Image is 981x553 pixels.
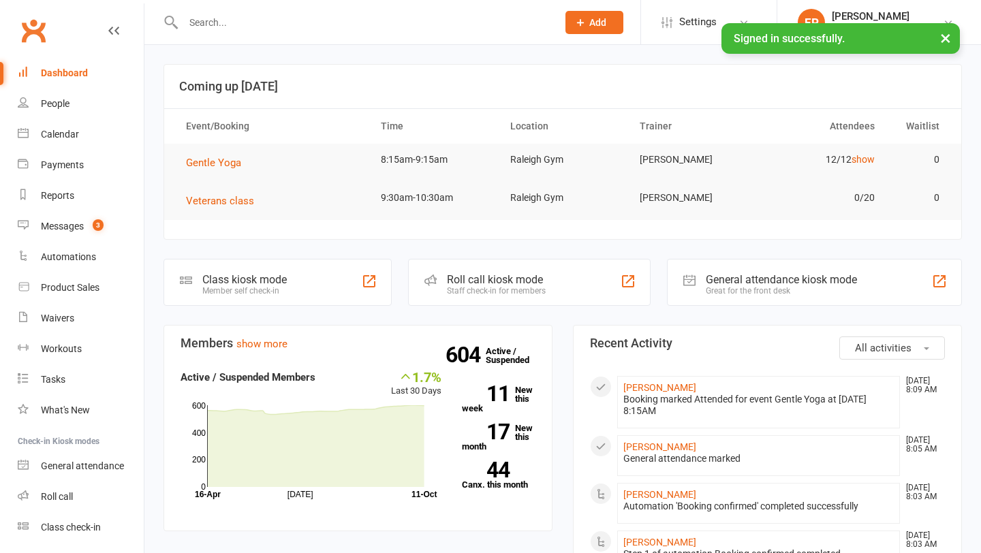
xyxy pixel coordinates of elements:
button: All activities [839,336,945,360]
span: Add [589,17,606,28]
div: Staff check-in for members [447,286,546,296]
a: show more [236,338,287,350]
a: Roll call [18,481,144,512]
span: Signed in successfully. [734,32,845,45]
a: 44Canx. this month [462,462,535,489]
a: Clubworx [16,14,50,48]
h3: Recent Activity [590,336,945,350]
td: 0 [887,144,952,176]
th: Time [369,109,498,144]
a: [PERSON_NAME] [623,537,696,548]
time: [DATE] 8:05 AM [899,436,944,454]
a: [PERSON_NAME] [623,489,696,500]
time: [DATE] 8:03 AM [899,531,944,549]
th: Event/Booking [174,109,369,144]
time: [DATE] 8:09 AM [899,377,944,394]
a: 17New this month [462,424,535,451]
span: Gentle Yoga [186,157,241,169]
td: Raleigh Gym [498,144,627,176]
div: Payments [41,159,84,170]
div: Last 30 Days [391,369,441,398]
a: [PERSON_NAME] [623,441,696,452]
td: Raleigh Gym [498,182,627,214]
div: Workouts [41,343,82,354]
div: Roll call kiosk mode [447,273,546,286]
button: Add [565,11,623,34]
div: Automations [41,251,96,262]
button: Gentle Yoga [186,155,251,171]
th: Trainer [627,109,757,144]
div: General attendance [41,460,124,471]
a: Dashboard [18,58,144,89]
a: Tasks [18,364,144,395]
a: Product Sales [18,272,144,303]
h3: Members [181,336,535,350]
td: [PERSON_NAME] [627,144,757,176]
div: Roll call [41,491,73,502]
div: Product Sales [41,282,99,293]
div: Reports [41,190,74,201]
div: [PERSON_NAME] [832,10,909,22]
strong: Active / Suspended Members [181,371,315,383]
span: All activities [855,342,912,354]
input: Search... [179,13,548,32]
a: Payments [18,150,144,180]
a: Automations [18,242,144,272]
a: People [18,89,144,119]
div: Dashboard [41,67,88,78]
div: Calendar [41,129,79,140]
td: 12/12 [757,144,886,176]
a: Reports [18,180,144,211]
strong: 17 [462,422,510,442]
div: Messages [41,221,84,232]
th: Location [498,109,627,144]
strong: 11 [462,383,510,404]
div: Member self check-in [202,286,287,296]
a: Class kiosk mode [18,512,144,543]
a: Messages 3 [18,211,144,242]
h3: Coming up [DATE] [179,80,946,93]
span: Settings [679,7,717,37]
th: Attendees [757,109,886,144]
div: Automation 'Booking confirmed' completed successfully [623,501,894,512]
div: What's New [41,405,90,415]
time: [DATE] 8:03 AM [899,484,944,501]
td: 0/20 [757,182,886,214]
div: General attendance marked [623,453,894,464]
a: 604Active / Suspended [486,336,546,375]
div: People [41,98,69,109]
div: 1.7% [391,369,441,384]
button: Veterans class [186,193,264,209]
a: Calendar [18,119,144,150]
span: Veterans class [186,195,254,207]
td: 9:30am-10:30am [369,182,498,214]
a: 11New this week [462,385,535,413]
span: 3 [93,219,104,231]
a: Workouts [18,334,144,364]
div: General attendance kiosk mode [706,273,857,286]
td: 0 [887,182,952,214]
th: Waitlist [887,109,952,144]
td: 8:15am-9:15am [369,144,498,176]
button: × [933,23,958,52]
div: Class check-in [41,522,101,533]
div: Class kiosk mode [202,273,287,286]
div: Bellingen Fitness [832,22,909,35]
a: What's New [18,395,144,426]
div: Waivers [41,313,74,323]
td: [PERSON_NAME] [627,182,757,214]
div: Booking marked Attended for event Gentle Yoga at [DATE] 8:15AM [623,394,894,417]
a: Waivers [18,303,144,334]
div: Great for the front desk [706,286,857,296]
a: [PERSON_NAME] [623,382,696,393]
a: General attendance kiosk mode [18,451,144,481]
a: show [852,154,875,165]
div: EP [798,9,825,36]
strong: 604 [446,345,486,365]
strong: 44 [462,460,510,480]
div: Tasks [41,374,65,385]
